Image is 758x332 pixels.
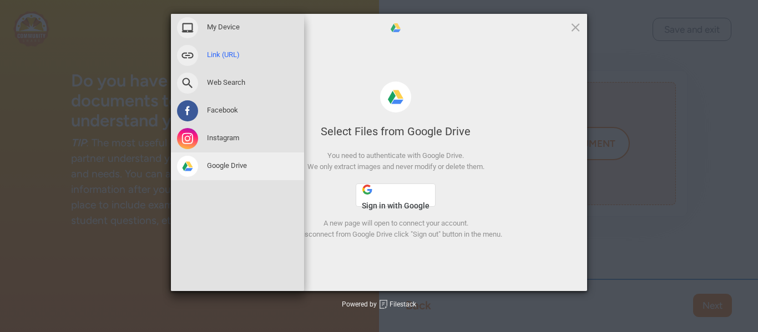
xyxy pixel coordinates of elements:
div: Facebook [171,97,304,125]
span: Web Search [207,78,245,88]
div: We only extract images and never modify or delete them. [204,161,587,172]
div: Instagram [171,125,304,152]
span: Instagram [207,133,239,143]
span: Facebook [207,105,238,115]
div: Google Drive [171,152,304,180]
div: Link (URL) [171,42,304,69]
div: My Device [171,14,304,42]
div: A new page will open to connect your account. [204,218,587,229]
button: Sign in with Google [356,183,436,207]
span: Click here or hit ESC to close picker [569,21,582,33]
div: Web Search [171,69,304,97]
div: Powered by Filestack [342,300,416,310]
div: To disconnect from Google Drive click "Sign out" button in the menu. [204,229,587,240]
div: Select Files from Google Drive [204,124,587,139]
span: My Device [207,22,240,32]
div: You need to authenticate with Google Drive. [204,150,587,161]
span: Sign in with Google [362,201,429,210]
span: Link (URL) [207,50,240,60]
span: Google Drive [390,22,402,34]
span: Google Drive [207,161,247,171]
